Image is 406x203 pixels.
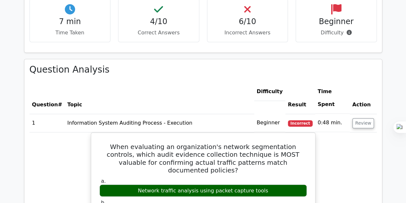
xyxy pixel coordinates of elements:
p: Correct Answers [124,29,194,37]
td: 1 [30,114,65,132]
p: Difficulty [301,29,371,37]
h4: 6/10 [212,17,283,26]
p: Time Taken [35,29,105,37]
th: Action [350,83,377,114]
td: 0:48 min. [315,114,350,132]
th: Topic [65,83,254,114]
th: Time Spent [315,83,350,114]
td: Information System Auditing Process - Execution [65,114,254,132]
td: Beginner [254,114,285,132]
span: Question [32,101,58,108]
th: Result [285,83,315,114]
span: a. [101,178,106,184]
div: Network traffic analysis using packet capture tools [99,184,307,197]
h4: Beginner [301,17,371,26]
h4: 7 min [35,17,105,26]
span: Incorrect [288,120,313,127]
h4: 4/10 [124,17,194,26]
th: Difficulty [254,83,285,101]
th: # [30,83,65,114]
h5: When evaluating an organization's network segmentation controls, which audit evidence collection ... [99,143,307,174]
h3: Question Analysis [30,64,377,75]
p: Incorrect Answers [212,29,283,37]
button: Review [352,118,374,128]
